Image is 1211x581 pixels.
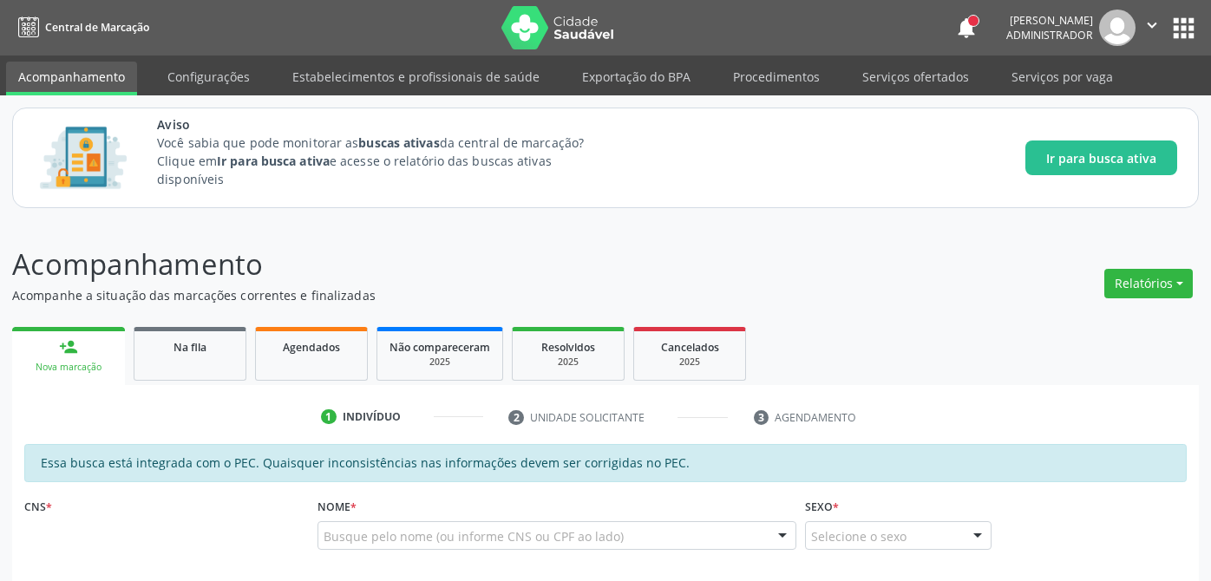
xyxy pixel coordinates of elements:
div: person_add [59,337,78,356]
label: Nome [317,494,357,521]
div: 2025 [389,356,490,369]
p: Você sabia que pode monitorar as da central de marcação? Clique em e acesse o relatório das busca... [157,134,616,188]
p: Acompanhe a situação das marcações correntes e finalizadas [12,286,843,304]
button: apps [1168,13,1199,43]
button:  [1136,10,1168,46]
span: Busque pelo nome (ou informe CNS ou CPF ao lado) [324,527,624,545]
button: notifications [954,16,979,40]
a: Central de Marcação [12,13,149,42]
img: Imagem de CalloutCard [34,119,133,197]
span: Resolvidos [541,340,595,355]
span: Na fila [173,340,206,355]
div: Essa busca está integrada com o PEC. Quaisquer inconsistências nas informações devem ser corrigid... [24,444,1187,482]
span: Central de Marcação [45,20,149,35]
div: 1 [321,409,337,425]
strong: Ir para busca ativa [217,153,330,169]
a: Serviços por vaga [999,62,1125,92]
p: Acompanhamento [12,243,843,286]
a: Configurações [155,62,262,92]
button: Relatórios [1104,269,1193,298]
span: Administrador [1006,28,1093,42]
i:  [1142,16,1162,35]
span: Aviso [157,115,616,134]
div: Nova marcação [24,361,113,374]
div: 2025 [646,356,733,369]
strong: buscas ativas [358,134,439,151]
div: [PERSON_NAME] [1006,13,1093,28]
a: Acompanhamento [6,62,137,95]
span: Não compareceram [389,340,490,355]
a: Procedimentos [721,62,832,92]
label: CNS [24,494,52,521]
div: 2025 [525,356,612,369]
span: Selecione o sexo [811,527,907,545]
a: Estabelecimentos e profissionais de saúde [280,62,552,92]
label: Sexo [805,494,839,521]
div: Indivíduo [343,409,401,425]
span: Cancelados [661,340,719,355]
span: Agendados [283,340,340,355]
img: img [1099,10,1136,46]
a: Serviços ofertados [850,62,981,92]
a: Exportação do BPA [570,62,703,92]
button: Ir para busca ativa [1025,140,1177,175]
span: Ir para busca ativa [1046,149,1156,167]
